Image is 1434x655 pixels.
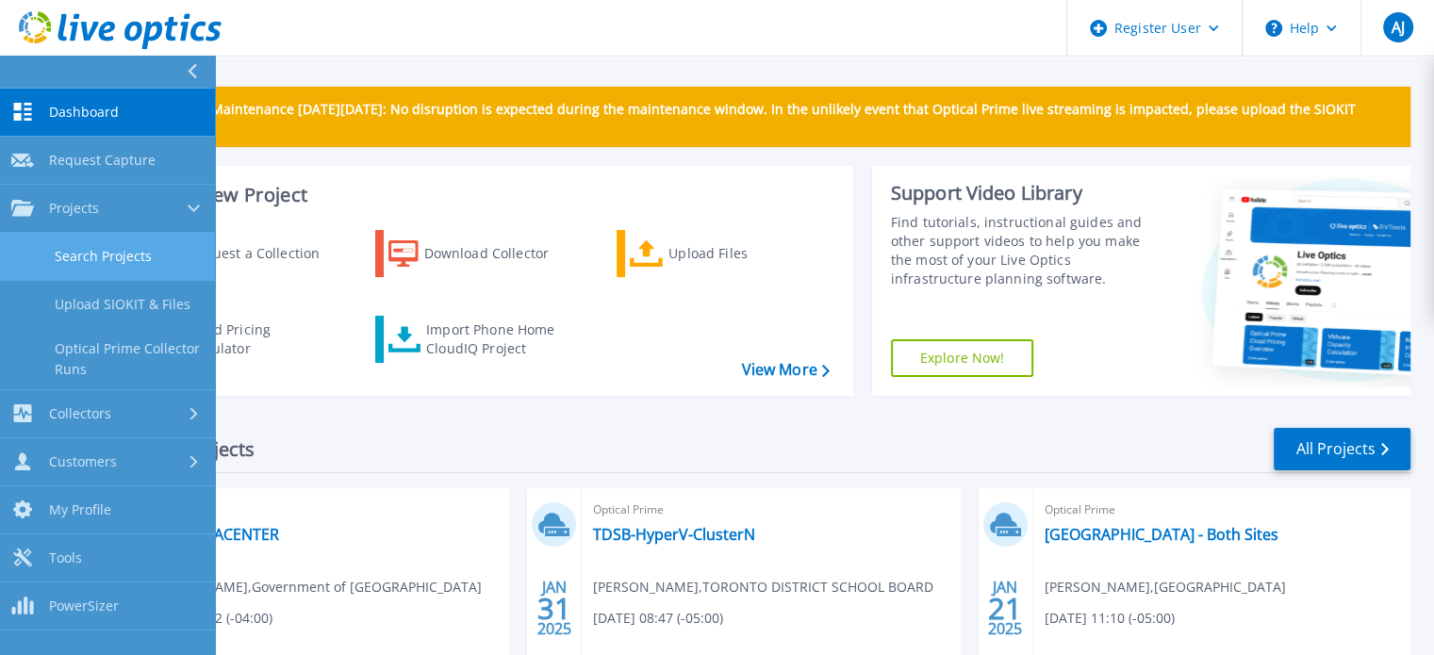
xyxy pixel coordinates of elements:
a: [GEOGRAPHIC_DATA] - Both Sites [1045,525,1278,544]
span: Tools [49,549,82,566]
span: [PERSON_NAME] , [GEOGRAPHIC_DATA] [1045,577,1286,598]
span: [DATE] 11:10 (-05:00) [1045,608,1175,629]
span: Optical Prime [593,499,948,520]
div: JAN 2025 [536,574,572,643]
span: Projects [49,200,99,217]
span: 21 [988,600,1022,616]
div: Cloud Pricing Calculator [185,320,336,358]
a: Upload Files [617,230,827,277]
p: Scheduled Maintenance [DATE][DATE]: No disruption is expected during the maintenance window. In t... [140,102,1395,132]
div: Download Collector [424,235,575,272]
div: Find tutorials, instructional guides and other support videos to help you make the most of your L... [891,213,1162,288]
span: AJ [1391,20,1404,35]
div: Upload Files [668,235,819,272]
div: Request a Collection [188,235,338,272]
span: Customers [49,453,117,470]
span: 31 [537,600,571,616]
a: Download Collector [375,230,585,277]
span: Optical Prime [142,499,497,520]
span: [DATE] 08:47 (-05:00) [593,608,723,629]
a: Request a Collection [134,230,344,277]
a: Cloud Pricing Calculator [134,316,344,363]
span: [PERSON_NAME] , TORONTO DISTRICT SCHOOL BOARD [593,577,933,598]
span: My Profile [49,501,111,518]
div: Import Phone Home CloudIQ Project [426,320,573,358]
a: All Projects [1274,428,1410,470]
a: OPCS DATACENTER [142,525,279,544]
div: JAN 2025 [987,574,1023,643]
span: Collectors [49,405,111,422]
a: View More [741,361,829,379]
span: Dashboard [49,104,119,121]
span: Request Capture [49,152,156,169]
h3: Start a New Project [134,185,829,205]
a: Explore Now! [891,339,1034,377]
span: [PERSON_NAME] , Government of [GEOGRAPHIC_DATA] [142,577,482,598]
span: PowerSizer [49,598,119,614]
div: Support Video Library [891,181,1162,205]
span: Optical Prime [1045,499,1399,520]
a: TDSB-HyperV-ClusterN [593,525,755,544]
